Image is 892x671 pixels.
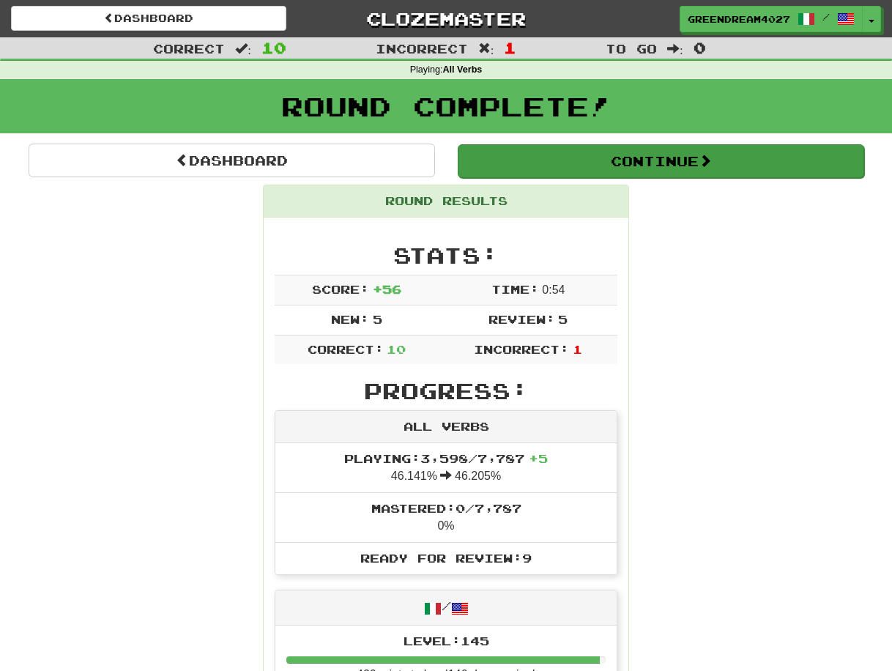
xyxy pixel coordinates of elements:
span: Correct: [308,342,384,356]
span: To go [606,41,657,56]
span: Level: 145 [404,634,489,648]
button: Continue [458,144,864,178]
h2: Stats: [275,243,617,267]
div: Round Results [264,185,628,218]
a: Clozemaster [308,6,584,31]
a: Dashboard [11,6,286,31]
li: 0% [275,492,617,543]
span: 1 [573,342,582,356]
div: / [275,590,617,625]
span: Correct [153,41,225,56]
span: + 5 [529,451,548,465]
strong: All Verbs [442,64,482,75]
h1: Round Complete! [5,92,887,121]
div: All Verbs [275,411,617,443]
span: / [822,12,830,22]
span: 5 [373,312,382,326]
a: GreenDream4027 / [680,6,863,32]
span: Ready for Review: 9 [360,551,532,565]
span: 5 [558,312,568,326]
span: Time: [491,282,539,296]
span: Incorrect [376,41,468,56]
span: 10 [387,342,406,356]
span: 1 [504,39,516,56]
li: 46.141% 46.205% [275,443,617,493]
span: Score: [312,282,369,296]
span: : [478,42,494,55]
span: New: [331,312,369,326]
a: Dashboard [29,144,435,177]
span: GreenDream4027 [688,12,790,26]
span: Review: [488,312,555,326]
span: 0 [694,39,706,56]
span: Incorrect: [474,342,569,356]
span: 10 [261,39,286,56]
span: Playing: 3,598 / 7,787 [344,451,548,465]
h2: Progress: [275,379,617,403]
span: : [667,42,683,55]
span: Mastered: 0 / 7,787 [371,501,521,515]
span: 0 : 54 [542,283,565,296]
span: : [235,42,251,55]
span: + 56 [373,282,401,296]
